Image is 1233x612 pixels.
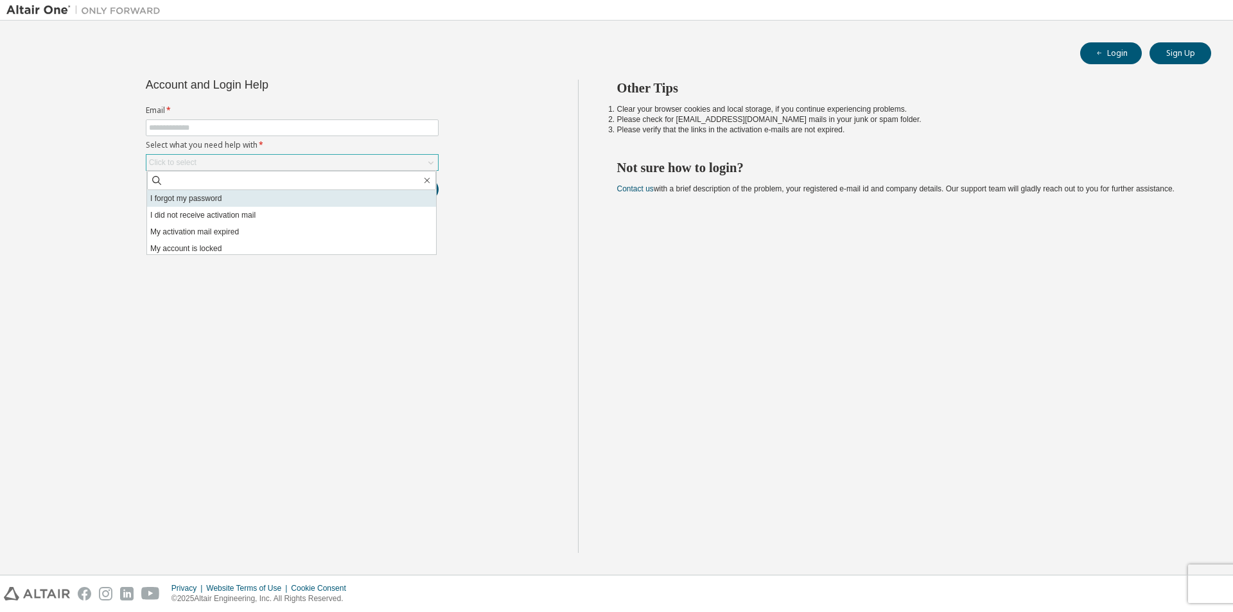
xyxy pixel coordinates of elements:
a: Contact us [617,184,654,193]
div: Click to select [146,155,438,170]
button: Login [1080,42,1142,64]
img: Altair One [6,4,167,17]
div: Click to select [149,157,197,168]
div: Website Terms of Use [206,583,291,593]
img: altair_logo.svg [4,587,70,600]
div: Cookie Consent [291,583,353,593]
h2: Other Tips [617,80,1189,96]
span: with a brief description of the problem, your registered e-mail id and company details. Our suppo... [617,184,1175,193]
img: facebook.svg [78,587,91,600]
label: Email [146,105,439,116]
img: instagram.svg [99,587,112,600]
li: Clear your browser cookies and local storage, if you continue experiencing problems. [617,104,1189,114]
label: Select what you need help with [146,140,439,150]
img: linkedin.svg [120,587,134,600]
li: I forgot my password [147,190,436,207]
div: Account and Login Help [146,80,380,90]
li: Please verify that the links in the activation e-mails are not expired. [617,125,1189,135]
button: Sign Up [1150,42,1211,64]
li: Please check for [EMAIL_ADDRESS][DOMAIN_NAME] mails in your junk or spam folder. [617,114,1189,125]
h2: Not sure how to login? [617,159,1189,176]
div: Privacy [171,583,206,593]
img: youtube.svg [141,587,160,600]
p: © 2025 Altair Engineering, Inc. All Rights Reserved. [171,593,354,604]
